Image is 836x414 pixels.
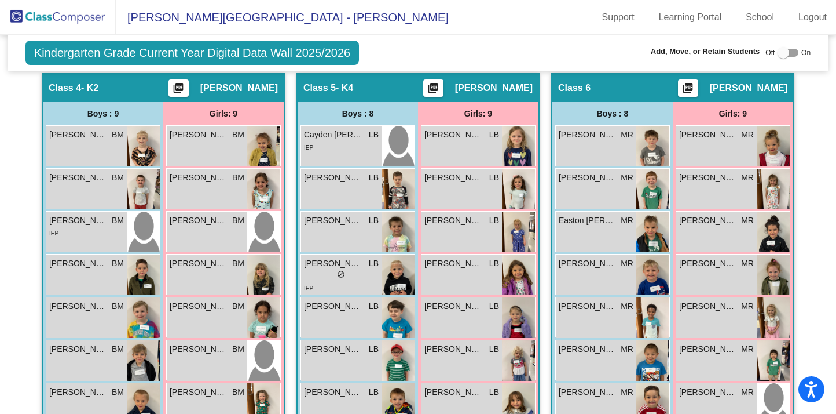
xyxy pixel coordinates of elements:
a: Support [593,8,644,27]
span: LB [489,257,499,270]
span: [PERSON_NAME] [304,386,362,398]
span: LB [489,129,499,141]
span: MR [741,129,754,141]
span: [PERSON_NAME] [PERSON_NAME] [49,172,107,184]
span: [PERSON_NAME] [559,129,617,141]
span: BM [232,300,244,313]
span: MR [741,257,754,270]
span: [PERSON_NAME] [170,257,228,270]
div: Boys : 8 [552,102,673,125]
button: Print Students Details [168,79,189,97]
span: [PERSON_NAME] [424,300,482,313]
span: LB [489,215,499,227]
span: MR [621,129,633,141]
div: Boys : 9 [43,102,163,125]
span: [PERSON_NAME] [559,257,617,270]
mat-icon: picture_as_pdf [171,82,185,99]
span: MR [621,300,633,313]
span: LB [369,300,379,313]
div: Girls: 9 [163,102,284,125]
div: Boys : 8 [298,102,418,125]
a: School [736,8,783,27]
span: BM [232,129,244,141]
span: [PERSON_NAME] [49,300,107,313]
div: Girls: 9 [418,102,538,125]
span: [PERSON_NAME] [170,300,228,313]
span: [PERSON_NAME] [679,172,737,184]
span: [PERSON_NAME] [49,129,107,141]
span: [PERSON_NAME] [304,300,362,313]
span: BM [112,172,124,184]
span: BM [112,386,124,398]
span: LB [489,300,499,313]
span: [PERSON_NAME] [304,257,362,270]
span: On [801,48,811,58]
span: [PERSON_NAME] [679,215,737,227]
span: MR [621,257,633,270]
span: MR [621,386,633,398]
span: [PERSON_NAME] [170,386,228,398]
span: LB [489,386,499,398]
span: IEP [304,285,313,292]
span: LB [369,386,379,398]
span: [PERSON_NAME] [170,172,228,184]
span: BM [112,129,124,141]
span: [PERSON_NAME] [49,343,107,355]
span: LB [369,129,379,141]
span: MR [621,343,633,355]
span: [PERSON_NAME] [200,82,278,94]
span: [PERSON_NAME] [679,257,737,270]
span: [PERSON_NAME] [679,386,737,398]
span: BM [232,386,244,398]
span: [PERSON_NAME] [559,172,617,184]
span: [PERSON_NAME] [170,129,228,141]
span: BM [232,343,244,355]
span: [PERSON_NAME] [170,215,228,227]
span: BM [232,215,244,227]
span: [PERSON_NAME] [424,257,482,270]
span: Kindergarten Grade Current Year Digital Data Wall 2025/2026 [25,41,359,65]
button: Print Students Details [678,79,698,97]
span: LB [489,172,499,184]
span: - K2 [81,82,98,94]
span: [PERSON_NAME] [49,386,107,398]
span: [PERSON_NAME] [679,300,737,313]
span: [PERSON_NAME] [679,129,737,141]
span: LB [369,257,379,270]
span: BM [232,257,244,270]
span: LB [369,172,379,184]
a: Learning Portal [650,8,731,27]
span: [PERSON_NAME] [424,386,482,398]
span: Off [765,48,775,58]
span: [PERSON_NAME] [49,215,107,227]
span: [PERSON_NAME] [304,343,362,355]
span: MR [741,343,754,355]
span: IEP [304,144,313,151]
span: [PERSON_NAME] [424,129,482,141]
span: do_not_disturb_alt [337,270,345,278]
span: [PERSON_NAME] [424,215,482,227]
span: LB [369,343,379,355]
span: MR [741,172,754,184]
span: LB [489,343,499,355]
div: Girls: 9 [673,102,793,125]
span: [PERSON_NAME] [559,386,617,398]
mat-icon: picture_as_pdf [426,82,440,99]
span: BM [112,300,124,313]
span: [PERSON_NAME] [559,300,617,313]
span: [PERSON_NAME] [710,82,787,94]
span: Class 6 [558,82,591,94]
span: LB [369,215,379,227]
span: MR [621,215,633,227]
span: Cayden [PERSON_NAME] [304,129,362,141]
span: MR [741,215,754,227]
span: Class 5 [303,82,336,94]
span: MR [741,300,754,313]
mat-icon: picture_as_pdf [681,82,695,99]
span: [PERSON_NAME] [170,343,228,355]
span: - K4 [336,82,353,94]
span: [PERSON_NAME] [679,343,737,355]
span: [PERSON_NAME][GEOGRAPHIC_DATA] - [PERSON_NAME] [116,8,449,27]
span: BM [112,343,124,355]
span: Class 4 [49,82,81,94]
